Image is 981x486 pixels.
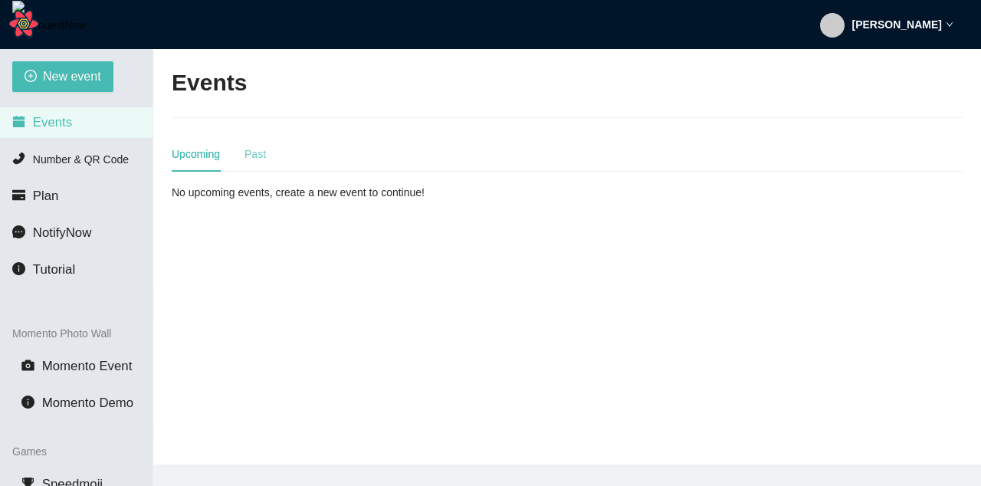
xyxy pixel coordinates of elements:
span: credit-card [12,189,25,202]
span: Tutorial [33,262,75,277]
span: info-circle [12,262,25,275]
strong: [PERSON_NAME] [852,18,942,31]
span: Events [33,115,72,130]
span: NotifyNow [33,225,91,240]
button: Open React Query Devtools [8,8,39,39]
span: Number & QR Code [33,153,129,166]
img: RequestNow [12,1,86,50]
span: Momento Demo [42,396,133,410]
h2: Events [172,67,247,99]
span: Plan [33,189,59,203]
div: Past [244,146,266,163]
span: calendar [12,115,25,128]
span: camera [21,359,34,372]
button: plus-circleNew event [12,61,113,92]
span: plus-circle [25,70,37,84]
span: phone [12,152,25,165]
span: down [946,21,953,28]
span: Momento Event [42,359,133,373]
span: message [12,225,25,238]
div: Upcoming [172,146,220,163]
span: New event [43,67,101,86]
div: No upcoming events, create a new event to continue! [172,184,427,201]
span: info-circle [21,396,34,409]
